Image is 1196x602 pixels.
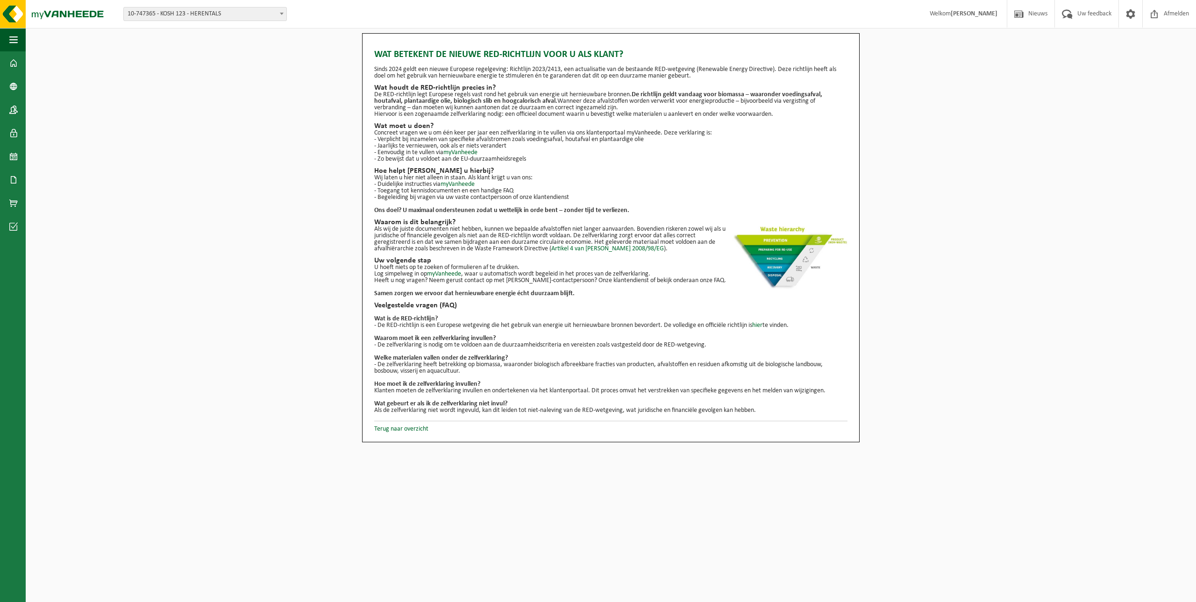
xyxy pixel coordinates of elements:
p: Sinds 2024 geldt een nieuwe Europese regelgeving: Richtlijn 2023/2413, een actualisatie van de be... [374,66,847,79]
b: Wat is de RED-richtlijn? [374,315,438,322]
p: - Verplicht bij inzamelen van specifieke afvalstromen zoals voedingsafval, houtafval en plantaard... [374,136,847,143]
p: - De zelfverklaring heeft betrekking op biomassa, waaronder biologisch afbreekbare fracties van p... [374,361,847,375]
p: - De zelfverklaring is nodig om te voldoen aan de duurzaamheidscriteria en vereisten zoals vastge... [374,342,847,348]
h2: Hoe helpt [PERSON_NAME] u hierbij? [374,167,847,175]
a: myVanheede [441,181,475,188]
h2: Veelgestelde vragen (FAQ) [374,302,847,309]
p: - Zo bewijst dat u voldoet aan de EU-duurzaamheidsregels [374,156,847,163]
p: - Jaarlijks te vernieuwen, ook als er niets verandert [374,143,847,149]
p: Als de zelfverklaring niet wordt ingevuld, kan dit leiden tot niet-naleving van de RED-wetgeving,... [374,407,847,414]
h2: Wat moet u doen? [374,122,847,130]
a: myVanheede [443,149,477,156]
p: Wij laten u hier niet alleen in staan. Als klant krijgt u van ons: [374,175,847,181]
p: Hiervoor is een zogenaamde zelfverklaring nodig: een officieel document waarin u bevestigt welke ... [374,111,847,118]
h2: Wat houdt de RED-richtlijn precies in? [374,84,847,92]
p: - Duidelijke instructies via [374,181,847,188]
p: - De RED-richtlijn is een Europese wetgeving die het gebruik van energie uit hernieuwbare bronnen... [374,322,847,329]
strong: [PERSON_NAME] [951,10,997,17]
a: hier [752,322,762,329]
b: Samen zorgen we ervoor dat hernieuwbare energie écht duurzaam blijft. [374,290,575,297]
p: De RED-richtlijn legt Europese regels vast rond het gebruik van energie uit hernieuwbare bronnen.... [374,92,847,111]
p: - Eenvoudig in te vullen via [374,149,847,156]
a: myVanheede [427,270,461,277]
p: Als wij de juiste documenten niet hebben, kunnen we bepaalde afvalstoffen niet langer aanvaarden.... [374,226,847,252]
p: Klanten moeten de zelfverklaring invullen en ondertekenen via het klantenportaal. Dit proces omva... [374,388,847,394]
b: Welke materialen vallen onder de zelfverklaring? [374,354,508,361]
h2: Uw volgende stap [374,257,847,264]
span: 10-747365 - KOSH 123 - HERENTALS [123,7,287,21]
p: Heeft u nog vragen? Neem gerust contact op met [PERSON_NAME]-contactpersoon? Onze klantendienst o... [374,277,847,284]
b: Wat gebeurt er als ik de zelfverklaring niet invul? [374,400,507,407]
p: - Begeleiding bij vragen via uw vaste contactpersoon of onze klantendienst [374,194,847,201]
b: Hoe moet ik de zelfverklaring invullen? [374,381,480,388]
p: - Toegang tot kennisdocumenten en een handige FAQ [374,188,847,194]
span: 10-747365 - KOSH 123 - HERENTALS [124,7,286,21]
p: Concreet vragen we u om één keer per jaar een zelfverklaring in te vullen via ons klantenportaal ... [374,130,847,136]
p: U hoeft niets op te zoeken of formulieren af te drukken. Log simpelweg in op , waar u automatisch... [374,264,847,277]
a: Artikel 4 van [PERSON_NAME] 2008/98/EG [551,245,664,252]
h2: Waarom is dit belangrijk? [374,219,847,226]
strong: De richtlijn geldt vandaag voor biomassa – waaronder voedingsafval, houtafval, plantaardige olie,... [374,91,822,105]
span: Wat betekent de nieuwe RED-richtlijn voor u als klant? [374,48,623,62]
strong: Ons doel? U maximaal ondersteunen zodat u wettelijk in orde bent – zonder tijd te verliezen. [374,207,629,214]
a: Terug naar overzicht [374,425,428,432]
b: Waarom moet ik een zelfverklaring invullen? [374,335,496,342]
